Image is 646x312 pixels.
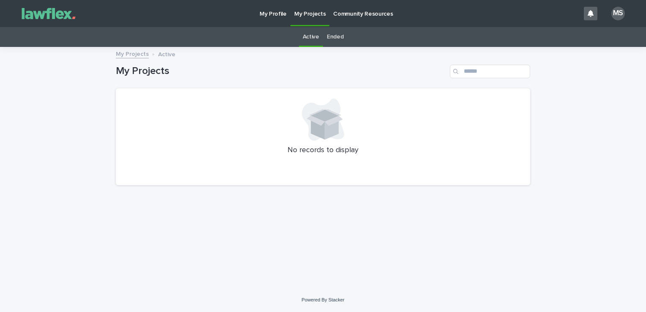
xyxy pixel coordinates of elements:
div: MS [611,7,625,20]
a: Powered By Stacker [301,297,344,302]
a: Ended [327,27,343,47]
input: Search [450,65,530,78]
img: Gnvw4qrBSHOAfo8VMhG6 [17,5,80,22]
h1: My Projects [116,65,446,77]
p: Active [158,49,175,58]
a: My Projects [116,49,149,58]
p: No records to display [126,146,520,155]
a: Active [303,27,319,47]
